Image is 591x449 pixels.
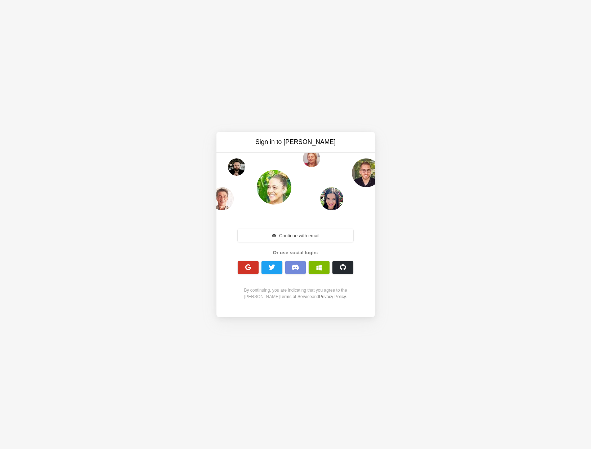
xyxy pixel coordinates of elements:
h3: Sign in to [PERSON_NAME] [235,138,356,147]
a: Terms of Service [280,294,312,299]
a: Privacy Policy [319,294,346,299]
div: Or use social login: [234,249,358,256]
button: Continue with email [238,229,354,242]
div: By continuing, you are indicating that you agree to the [PERSON_NAME] and . [234,287,358,300]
